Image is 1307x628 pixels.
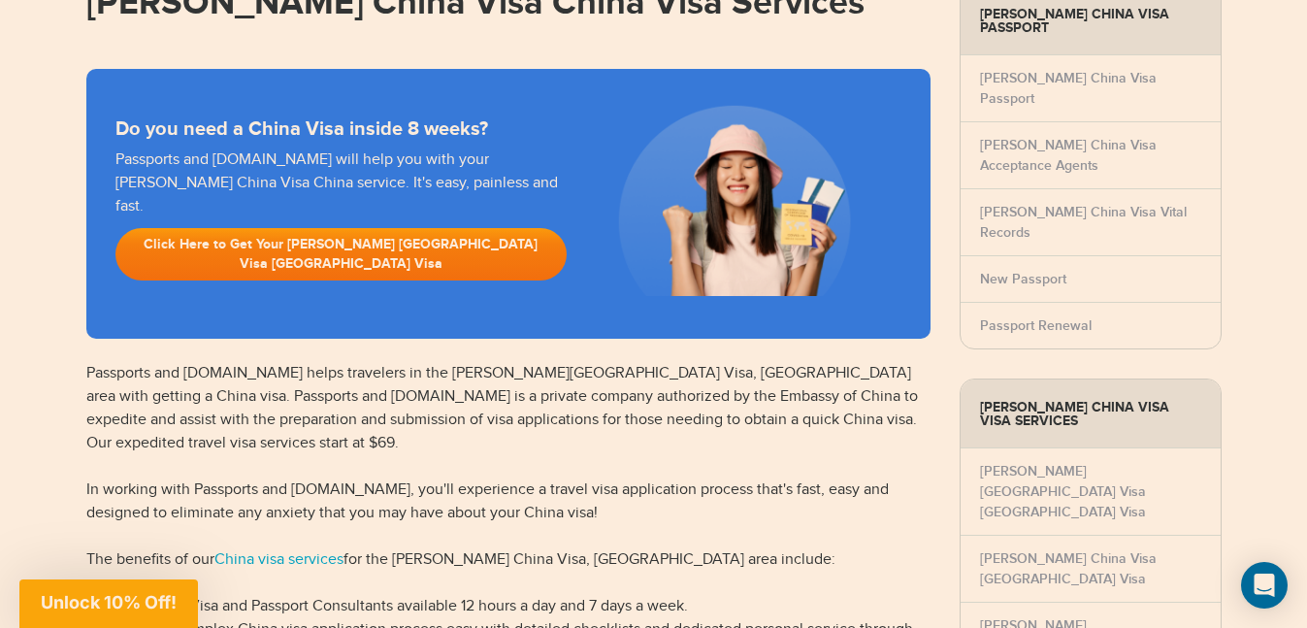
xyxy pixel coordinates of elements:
[41,592,177,612] span: Unlock 10% Off!
[980,550,1157,587] a: [PERSON_NAME] China Visa [GEOGRAPHIC_DATA] Visa
[86,595,931,618] li: Expert China Visa and Passport Consultants available 12 hours a day and 7 days a week.
[980,137,1157,174] a: [PERSON_NAME] China Visa Acceptance Agents
[86,548,931,572] p: The benefits of our for the [PERSON_NAME] China Visa, [GEOGRAPHIC_DATA] area include:
[86,479,931,525] p: In working with Passports and [DOMAIN_NAME], you'll experience a travel visa application process ...
[86,362,931,455] p: Passports and [DOMAIN_NAME] helps travelers in the [PERSON_NAME][GEOGRAPHIC_DATA] Visa, [GEOGRAPH...
[980,204,1187,241] a: [PERSON_NAME] China Visa Vital Records
[108,149,575,290] div: Passports and [DOMAIN_NAME] will help you with your [PERSON_NAME] China Visa China service. It's ...
[980,271,1066,287] a: New Passport
[214,550,343,569] a: China visa services
[1241,562,1288,609] div: Open Intercom Messenger
[980,70,1157,107] a: [PERSON_NAME] China Visa Passport
[961,380,1221,448] strong: [PERSON_NAME] China Visa Visa Services
[980,463,1146,520] a: [PERSON_NAME] [GEOGRAPHIC_DATA] Visa [GEOGRAPHIC_DATA] Visa
[19,579,198,628] div: Unlock 10% Off!
[115,117,901,141] strong: Do you need a China Visa inside 8 weeks?
[115,228,568,281] a: Click Here to Get Your [PERSON_NAME] [GEOGRAPHIC_DATA] Visa [GEOGRAPHIC_DATA] Visa
[980,317,1092,334] a: Passport Renewal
